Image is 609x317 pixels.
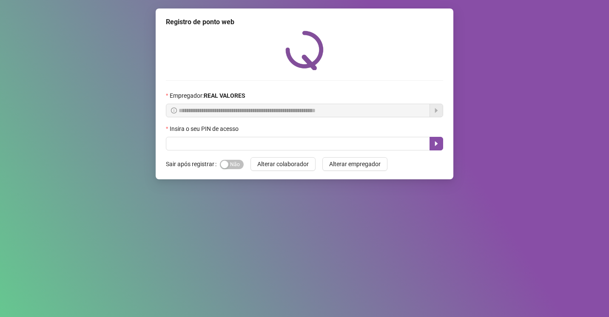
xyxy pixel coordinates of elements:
[204,92,245,99] strong: REAL VALORES
[166,17,443,27] div: Registro de ponto web
[171,108,177,113] span: info-circle
[322,157,387,171] button: Alterar empregador
[170,91,245,100] span: Empregador :
[166,157,220,171] label: Sair após registrar
[329,159,381,169] span: Alterar empregador
[166,124,244,133] label: Insira o seu PIN de acesso
[285,31,324,70] img: QRPoint
[257,159,309,169] span: Alterar colaborador
[433,140,440,147] span: caret-right
[250,157,316,171] button: Alterar colaborador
